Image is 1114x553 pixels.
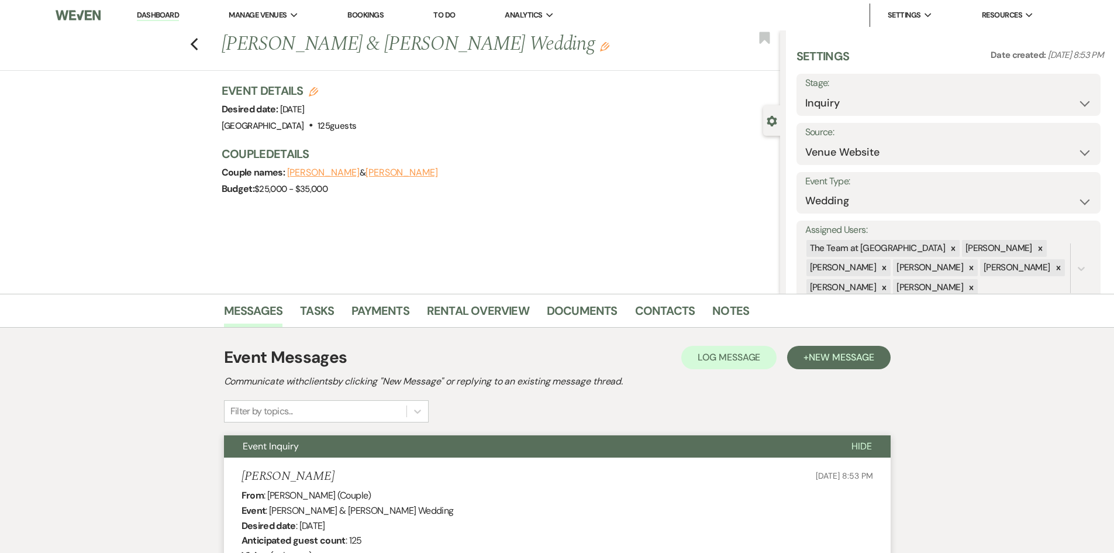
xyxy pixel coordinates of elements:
[816,470,872,481] span: [DATE] 8:53 PM
[137,10,179,21] a: Dashboard
[806,279,878,296] div: [PERSON_NAME]
[224,345,347,370] h1: Event Messages
[805,75,1092,92] label: Stage:
[796,48,850,74] h3: Settings
[287,167,438,178] span: &
[242,534,346,547] b: Anticipated guest count
[600,41,609,51] button: Edit
[318,120,356,132] span: 125 guests
[222,30,664,59] h1: [PERSON_NAME] & [PERSON_NAME] Wedding
[222,103,280,115] span: Desired date:
[893,259,965,276] div: [PERSON_NAME]
[243,440,299,452] span: Event Inquiry
[229,9,287,21] span: Manage Venues
[224,375,891,389] h2: Communicate with clients by clicking "New Message" or replying to an existing message thread.
[833,435,891,458] button: Hide
[806,259,878,276] div: [PERSON_NAME]
[222,146,768,162] h3: Couple Details
[698,351,760,363] span: Log Message
[222,120,304,132] span: [GEOGRAPHIC_DATA]
[254,183,327,195] span: $25,000 - $35,000
[547,301,618,327] a: Documents
[224,301,283,327] a: Messages
[242,489,264,502] b: From
[242,469,334,484] h5: [PERSON_NAME]
[767,115,777,126] button: Close lead details
[56,3,100,28] img: Weven Logo
[433,10,455,20] a: To Do
[351,301,409,327] a: Payments
[230,404,293,418] div: Filter by topics...
[242,504,266,517] b: Event
[300,301,334,327] a: Tasks
[980,259,1052,276] div: [PERSON_NAME]
[809,351,874,363] span: New Message
[287,168,360,177] button: [PERSON_NAME]
[712,301,749,327] a: Notes
[991,49,1048,61] span: Date created:
[962,240,1034,257] div: [PERSON_NAME]
[280,104,305,115] span: [DATE]
[347,10,384,20] a: Bookings
[805,222,1092,239] label: Assigned Users:
[681,346,777,369] button: Log Message
[635,301,695,327] a: Contacts
[222,83,357,99] h3: Event Details
[1048,49,1103,61] span: [DATE] 8:53 PM
[888,9,921,21] span: Settings
[242,520,296,532] b: Desired date
[222,166,287,178] span: Couple names:
[805,124,1092,141] label: Source:
[787,346,890,369] button: +New Message
[851,440,872,452] span: Hide
[224,435,833,458] button: Event Inquiry
[505,9,542,21] span: Analytics
[427,301,529,327] a: Rental Overview
[805,173,1092,190] label: Event Type:
[222,183,255,195] span: Budget:
[806,240,947,257] div: The Team at [GEOGRAPHIC_DATA]
[982,9,1022,21] span: Resources
[893,279,965,296] div: [PERSON_NAME]
[365,168,438,177] button: [PERSON_NAME]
